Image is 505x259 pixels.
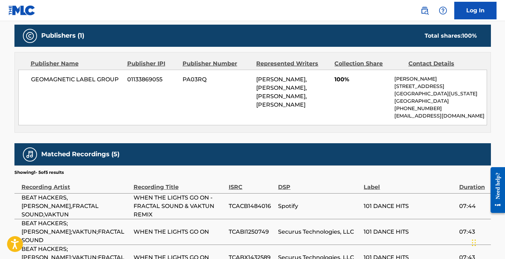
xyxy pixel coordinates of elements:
[459,228,487,236] span: 07:43
[183,75,251,84] span: PA03RQ
[394,105,486,112] p: [PHONE_NUMBER]
[134,176,225,191] div: Recording Title
[485,162,505,218] iframe: Resource Center
[21,176,130,191] div: Recording Artist
[334,75,389,84] span: 100%
[472,232,476,253] div: Arrastrar
[8,5,36,15] img: MLC Logo
[334,59,403,68] div: Collection Share
[134,228,225,236] span: WHEN THE LIGHTS GO ON
[127,75,177,84] span: 01133869055
[364,176,455,191] div: Label
[41,150,119,158] h5: Matched Recordings (5)
[394,83,486,90] p: [STREET_ADDRESS]
[31,59,122,68] div: Publisher Name
[394,112,486,120] p: [EMAIL_ADDRESS][DOMAIN_NAME]
[134,194,225,219] span: WHEN THE LIGHTS GO ON - FRACTAL SOUND & VAKTUN REMIX
[229,202,275,210] span: TCACB1484016
[364,228,455,236] span: 101 DANCE HITS
[459,176,487,191] div: Duration
[21,219,130,245] span: BEAT HACKERS;[PERSON_NAME];VAKTUN;FRACTAL SOUND
[278,202,360,210] span: Spotify
[229,176,275,191] div: ISRC
[183,59,251,68] div: Publisher Number
[394,90,486,97] p: [GEOGRAPHIC_DATA][US_STATE]
[418,4,432,18] a: Public Search
[26,150,34,159] img: Matched Recordings
[439,6,447,15] img: help
[278,176,360,191] div: DSP
[31,75,122,84] span: GEOMAGNETIC LABEL GROUP
[470,225,505,259] iframe: Chat Widget
[462,32,477,39] span: 100 %
[459,202,487,210] span: 07:44
[278,228,360,236] span: Securus Technologies, LLC
[364,202,455,210] span: 101 DANCE HITS
[127,59,177,68] div: Publisher IPI
[41,32,84,40] h5: Publishers (1)
[436,4,450,18] div: Help
[408,59,477,68] div: Contact Details
[394,75,486,83] p: [PERSON_NAME]
[454,2,497,19] a: Log In
[14,169,64,176] p: Showing 1 - 5 of 5 results
[256,59,329,68] div: Represented Writers
[470,225,505,259] div: Widget de chat
[229,228,275,236] span: TCABI1250749
[420,6,429,15] img: search
[26,32,34,40] img: Publishers
[256,76,307,108] span: [PERSON_NAME], [PERSON_NAME], [PERSON_NAME], [PERSON_NAME]
[394,97,486,105] p: [GEOGRAPHIC_DATA]
[21,194,130,219] span: BEAT HACKERS,[PERSON_NAME],FRACTAL SOUND,VAKTUN
[425,32,477,40] div: Total shares:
